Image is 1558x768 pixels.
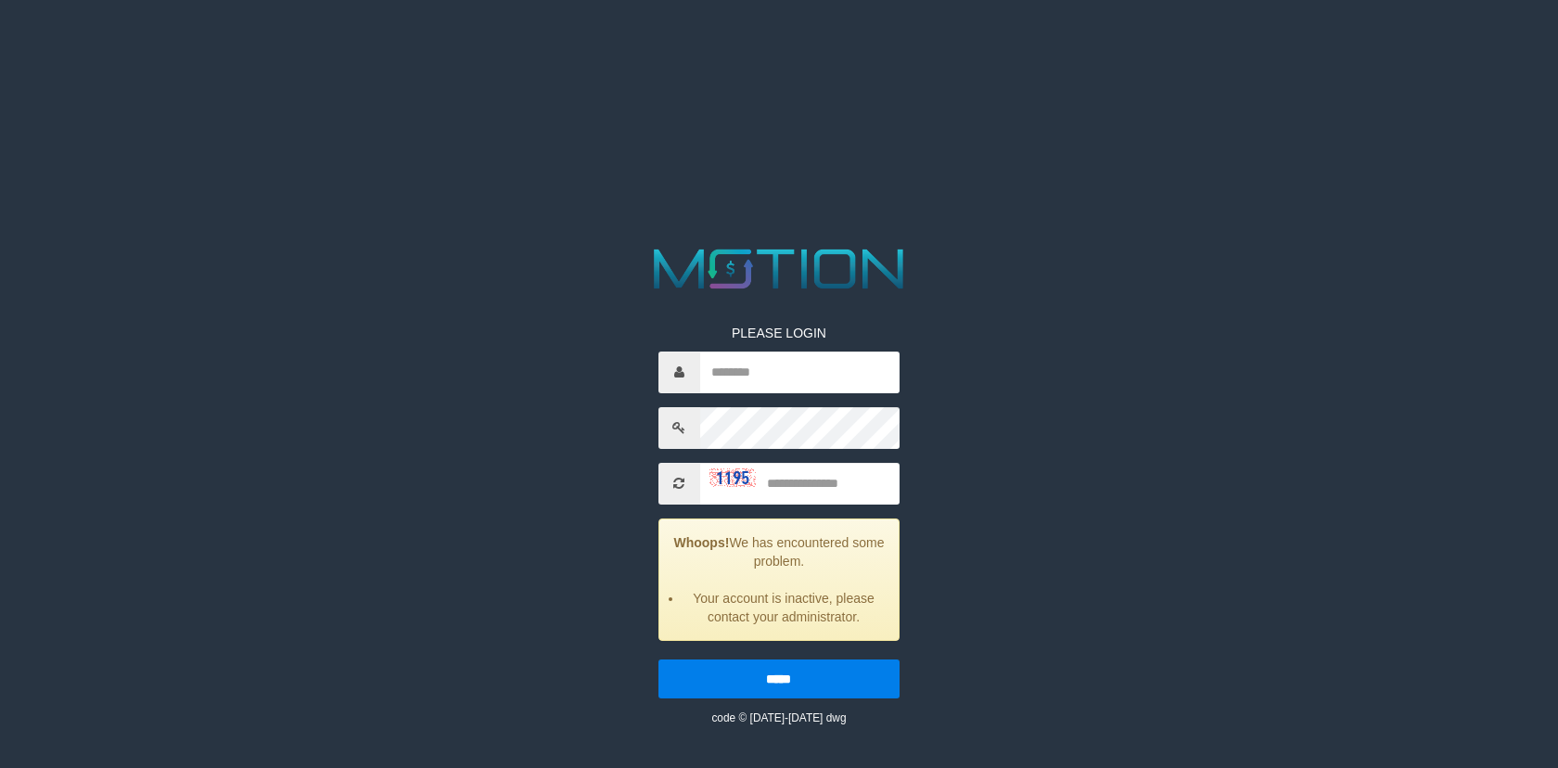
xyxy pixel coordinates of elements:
strong: Whoops! [674,535,730,550]
div: We has encountered some problem. [658,518,900,641]
p: PLEASE LOGIN [658,324,900,342]
li: Your account is inactive, please contact your administrator. [683,589,885,626]
img: MOTION_logo.png [643,242,915,296]
small: code © [DATE]-[DATE] dwg [711,711,846,724]
img: captcha [709,468,756,487]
